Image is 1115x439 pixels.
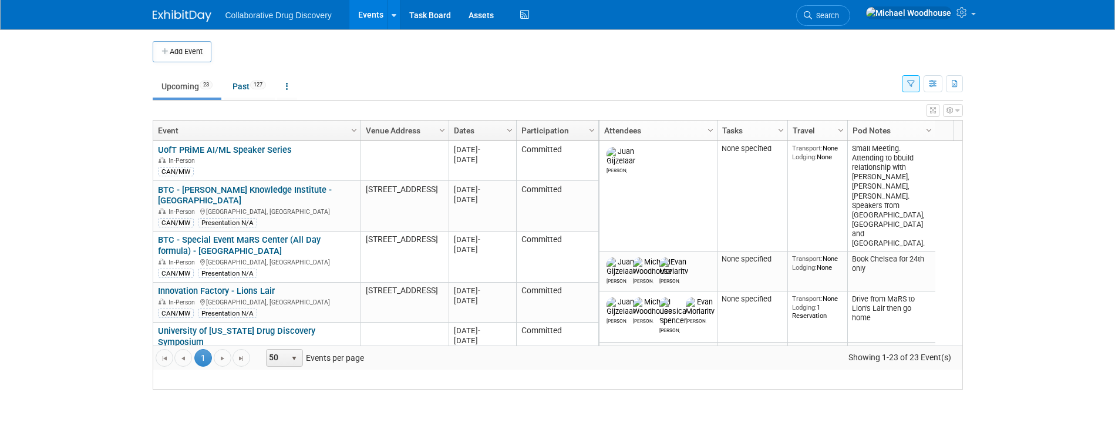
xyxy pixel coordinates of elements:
[178,354,188,363] span: Go to the previous page
[159,299,166,304] img: In-Person Event
[478,235,480,244] span: -
[218,354,227,363] span: Go to the next page
[198,269,257,278] div: Presentation N/A
[834,120,847,138] a: Column Settings
[607,147,635,166] img: Juan Gijzelaar
[792,263,817,272] span: Lodging:
[607,166,627,173] div: Juan Gijzelaar
[722,254,783,264] div: None specified
[516,323,598,373] td: Committed
[659,257,688,276] img: Evan Moriarity
[516,141,598,181] td: Committed
[289,354,299,363] span: select
[250,81,266,89] span: 127
[686,297,715,316] img: Evan Moriarity
[659,326,680,333] div: Jessica Spencer
[792,254,823,263] span: Transport:
[454,145,511,155] div: [DATE]
[174,349,192,367] a: Go to the previous page
[454,244,511,254] div: [DATE]
[233,349,250,367] a: Go to the last page
[158,218,194,227] div: CAN/MW
[158,185,332,206] a: BTC - [PERSON_NAME] Knowledge Institute - [GEOGRAPHIC_DATA]
[158,257,355,267] div: [GEOGRAPHIC_DATA], [GEOGRAPHIC_DATA]
[478,145,480,154] span: -
[792,254,843,272] div: None None
[198,218,257,227] div: Presentation N/A
[792,294,843,320] div: None 1 Reservation
[722,144,783,153] div: None specified
[587,126,597,135] span: Column Settings
[836,126,845,135] span: Column Settings
[194,349,212,367] span: 1
[516,181,598,232] td: Committed
[158,297,355,307] div: [GEOGRAPHIC_DATA], [GEOGRAPHIC_DATA]
[922,120,935,138] a: Column Settings
[607,297,635,316] img: Juan Gijzelaar
[478,326,480,335] span: -
[847,252,935,291] td: Book Chelsea for 24th only
[158,206,355,216] div: [GEOGRAPHIC_DATA], [GEOGRAPHIC_DATA]
[503,120,516,138] a: Column Settings
[633,297,672,316] img: Michael Woodhouse
[349,126,359,135] span: Column Settings
[454,185,511,195] div: [DATE]
[159,208,166,214] img: In-Person Event
[633,276,653,284] div: Michael Woodhouse
[159,259,166,264] img: In-Person Event
[361,181,449,232] td: [STREET_ADDRESS]
[521,120,591,140] a: Participation
[237,354,246,363] span: Go to the last page
[454,234,511,244] div: [DATE]
[607,276,627,284] div: Juan Gijzelaar
[607,257,635,276] img: Juan Gijzelaar
[585,120,598,138] a: Column Settings
[225,11,332,20] span: Collaborative Drug Discovery
[214,349,231,367] a: Go to the next page
[722,120,780,140] a: Tasks
[793,120,840,140] a: Travel
[478,185,480,194] span: -
[454,286,511,296] div: [DATE]
[158,234,321,256] a: BTC - Special Event MaRS Center (All Day formula) - [GEOGRAPHIC_DATA]
[812,11,839,20] span: Search
[169,299,198,306] span: In-Person
[153,10,211,22] img: ExhibitDay
[158,269,194,278] div: CAN/MW
[454,195,511,205] div: [DATE]
[454,120,508,140] a: Dates
[633,257,672,276] img: Michael Woodhouse
[348,120,361,138] a: Column Settings
[853,120,928,140] a: Pod Notes
[792,303,817,311] span: Lodging:
[366,120,441,140] a: Venue Address
[837,349,962,366] span: Showing 1-23 of 23 Event(s)
[454,326,511,336] div: [DATE]
[516,232,598,283] td: Committed
[792,153,817,161] span: Lodging:
[153,75,221,98] a: Upcoming23
[505,126,514,135] span: Column Settings
[158,309,194,318] div: CAN/MW
[158,286,275,296] a: Innovation Factory - Lions Lair
[704,120,717,138] a: Column Settings
[158,167,194,176] div: CAN/MW
[224,75,275,98] a: Past127
[847,291,935,343] td: Drive from MaRS to Lion's Lair then go home
[156,349,173,367] a: Go to the first page
[659,297,686,326] img: Jessica Spencer
[604,120,709,140] a: Attendees
[436,120,449,138] a: Column Settings
[722,294,783,304] div: None specified
[516,283,598,323] td: Committed
[158,326,315,347] a: University of [US_STATE] Drug Discovery Symposium
[847,141,935,252] td: Small Meeting. Attending to bbuild relationship with [PERSON_NAME], [PERSON_NAME], [PERSON_NAME]....
[686,316,706,324] div: Evan Moriarity
[158,120,353,140] a: Event
[607,316,627,324] div: Juan Gijzelaar
[924,126,934,135] span: Column Settings
[776,126,786,135] span: Column Settings
[437,126,447,135] span: Column Settings
[792,144,843,161] div: None None
[633,316,653,324] div: Michael Woodhouse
